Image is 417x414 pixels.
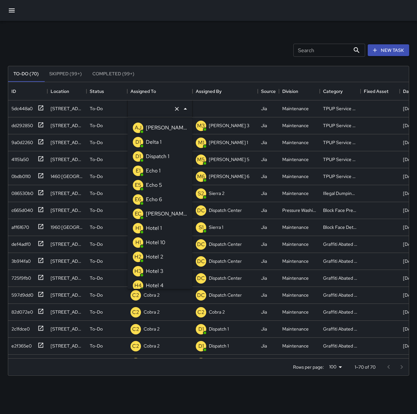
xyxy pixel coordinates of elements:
[261,173,267,180] div: Jia
[146,239,165,246] p: Hotel 10
[90,326,103,332] p: To-Do
[135,196,141,203] p: E6
[199,224,204,231] p: S1
[197,207,205,214] p: DC
[209,241,242,247] p: Dispatch Center
[282,241,309,247] div: Maintenance
[197,122,205,130] p: M3
[90,105,103,112] p: To-Do
[323,309,357,315] div: Graffiti Abated Large
[197,173,205,181] p: M6
[146,253,163,261] p: Hotel 2
[261,156,267,163] div: Jia
[323,326,357,332] div: Graffiti Abated Large
[196,82,222,100] div: Assigned By
[282,275,309,281] div: Maintenance
[323,190,357,197] div: Illegal Dumping Removed
[261,190,267,197] div: Jia
[209,207,242,214] p: Dispatch Center
[146,210,187,218] p: [PERSON_NAME]
[282,82,298,100] div: Division
[9,187,33,197] div: 086530b0
[51,326,83,332] div: 415 West Grand Avenue
[135,210,142,218] p: EC
[282,122,309,129] div: Maintenance
[323,224,357,230] div: Block Face Detailed
[261,241,267,247] div: Jia
[90,343,103,349] p: To-Do
[282,343,309,349] div: Maintenance
[51,292,83,298] div: 230 Bay Place
[146,196,162,203] p: Echo 6
[90,190,103,197] p: To-Do
[261,309,267,315] div: Jia
[9,289,33,298] div: 597d9dd0
[323,258,357,264] div: Graffiti Abated Large
[320,82,361,100] div: Category
[135,124,142,132] p: AJ
[146,153,169,160] p: Dispatch 1
[9,323,30,332] div: 2c1fdce0
[136,167,141,175] p: E1
[135,181,141,189] p: E5
[51,343,83,349] div: 1700 Broadway
[197,156,205,164] p: M5
[261,326,267,332] div: Jia
[198,342,204,350] p: D1
[323,343,357,349] div: Graffiti Abated Large
[282,207,317,214] div: Pressure Washing
[51,241,83,247] div: 2545 Broadway
[51,173,83,180] div: 1460 Broadway
[197,258,205,265] p: DC
[146,267,163,275] p: Hotel 3
[9,170,31,180] div: 0bdb0110
[209,173,249,180] p: [PERSON_NAME] 6
[51,156,83,163] div: 2404 Broadway
[134,267,142,275] p: H3
[87,66,140,82] button: Completed (99+)
[9,340,32,349] div: e2f365e0
[9,221,29,230] div: aff61670
[132,291,139,299] p: C2
[261,82,276,100] div: Source
[90,156,103,163] p: To-Do
[90,173,103,180] p: To-Do
[9,306,33,315] div: 82d072e0
[144,343,160,349] p: Cobra 2
[51,275,83,281] div: 2630 Broadway
[364,82,389,100] div: Fixed Asset
[135,138,141,146] p: D1
[132,342,139,350] p: C2
[323,156,357,163] div: TPUP Service Requested
[9,120,33,129] div: dd292850
[197,241,205,248] p: DC
[90,292,103,298] p: To-Do
[261,343,267,349] div: Jia
[323,105,357,112] div: TPUP Service Requested
[323,173,357,180] div: TPUP Service Requested
[144,326,160,332] p: Cobra 2
[9,154,29,163] div: 41151a50
[327,362,344,372] div: 100
[134,282,142,289] p: H4
[135,153,141,160] p: D1
[51,190,83,197] div: 475 8th Street
[9,238,31,247] div: def4adf0
[127,82,193,100] div: Assigned To
[261,258,267,264] div: Jia
[209,309,225,315] p: Cobra 2
[293,364,324,370] p: Rows per page:
[197,291,205,299] p: DC
[198,139,204,147] p: M1
[9,204,33,214] div: c665d040
[132,308,139,316] p: C2
[146,167,161,175] p: Echo 1
[209,122,249,129] p: [PERSON_NAME] 3
[282,139,309,146] div: Maintenance
[355,364,376,370] p: 1–70 of 70
[323,241,357,247] div: Graffiti Abated Large
[261,275,267,281] div: Jia
[181,104,190,113] button: Close
[282,173,309,180] div: Maintenance
[51,122,83,129] div: 419 12th Street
